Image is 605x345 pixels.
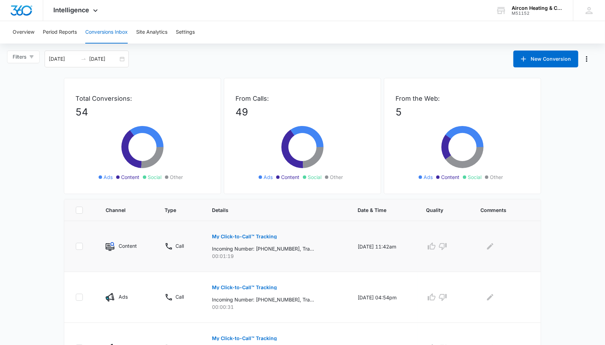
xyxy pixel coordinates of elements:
input: Start date [49,55,78,63]
span: Social [468,173,481,181]
span: Content [281,173,299,181]
button: Edit Comments [485,292,496,303]
span: Other [490,173,503,181]
button: My Click-to-Call™ Tracking [212,228,277,245]
span: Content [121,173,139,181]
button: Period Reports [43,21,77,44]
button: Manage Numbers [581,53,592,65]
button: Overview [13,21,34,44]
span: Comments [480,206,519,214]
p: 5 [395,105,530,119]
td: [DATE] 11:42am [350,221,418,272]
p: Total Conversions: [75,94,210,103]
p: Incoming Number: [PHONE_NUMBER], Tracking Number: [PHONE_NUMBER], Ring To: [PHONE_NUMBER], Caller... [212,245,314,252]
p: Call [175,242,184,250]
p: 54 [75,105,210,119]
span: Intelligence [54,6,89,14]
button: Conversions Inbox [85,21,128,44]
button: New Conversion [513,51,578,67]
span: Other [330,173,343,181]
span: Type [165,206,185,214]
span: Ads [264,173,273,181]
button: My Click-to-Call™ Tracking [212,279,277,296]
span: Details [212,206,331,214]
button: Filters [7,51,40,63]
span: Quality [426,206,453,214]
span: Other [170,173,183,181]
p: Ads [119,293,128,300]
span: Channel [106,206,138,214]
p: Incoming Number: [PHONE_NUMBER], Tracking Number: [PHONE_NUMBER], Ring To: [PHONE_NUMBER], Caller... [212,296,314,303]
td: [DATE] 04:54pm [350,272,418,323]
p: 49 [235,105,370,119]
p: From Calls: [235,94,370,103]
span: Date & Time [358,206,399,214]
p: Content [119,242,137,250]
p: 00:00:31 [212,303,341,311]
span: Social [308,173,321,181]
span: Ads [104,173,113,181]
p: From the Web: [395,94,530,103]
input: End date [89,55,118,63]
span: swap-right [81,56,86,62]
button: Edit Comments [485,241,496,252]
p: 00:01:19 [212,252,341,260]
span: to [81,56,86,62]
p: My Click-to-Call™ Tracking [212,336,277,341]
button: Settings [176,21,195,44]
span: Social [148,173,161,181]
div: account id [512,11,563,16]
span: Ads [424,173,433,181]
p: Call [175,293,184,300]
p: My Click-to-Call™ Tracking [212,285,277,290]
p: My Click-to-Call™ Tracking [212,234,277,239]
span: Filters [13,53,26,61]
div: account name [512,5,563,11]
span: Content [441,173,459,181]
button: Site Analytics [136,21,167,44]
